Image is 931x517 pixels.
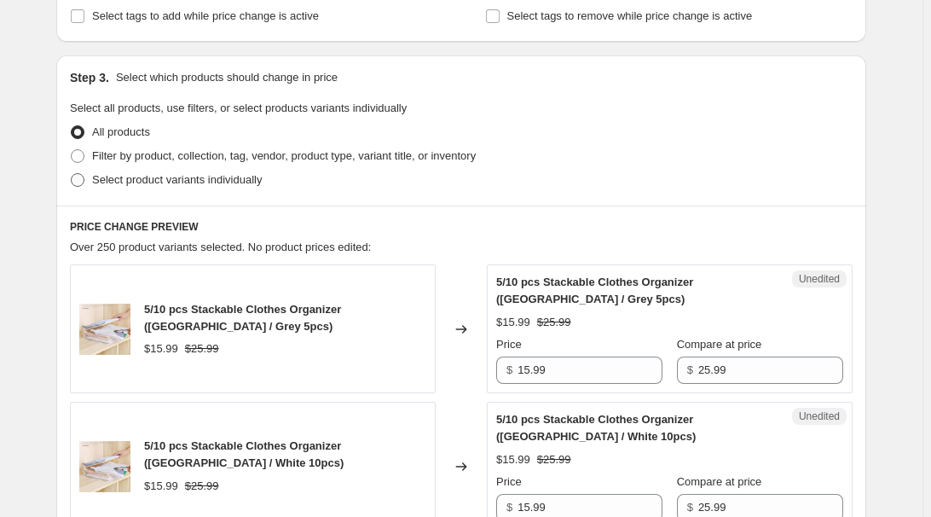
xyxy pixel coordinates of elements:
[144,303,341,333] span: 5/10 pcs Stackable Clothes Organizer ([GEOGRAPHIC_DATA] / Grey 5pcs)
[799,410,840,423] span: Unedited
[537,453,571,466] span: $25.99
[92,125,150,138] span: All products
[677,338,762,351] span: Compare at price
[144,439,344,469] span: 5/10 pcs Stackable Clothes Organizer ([GEOGRAPHIC_DATA] / White 10pcs)
[79,304,130,355] img: product-image-1484822521_80x.jpg
[79,441,130,492] img: product-image-1484822521_80x.jpg
[506,501,512,514] span: $
[496,316,530,328] span: $15.99
[496,475,522,488] span: Price
[70,69,109,86] h2: Step 3.
[144,342,178,355] span: $15.99
[144,479,178,492] span: $15.99
[496,338,522,351] span: Price
[677,475,762,488] span: Compare at price
[506,363,512,376] span: $
[496,413,696,443] span: 5/10 pcs Stackable Clothes Organizer ([GEOGRAPHIC_DATA] / White 10pcs)
[116,69,338,86] p: Select which products should change in price
[687,501,693,514] span: $
[537,316,571,328] span: $25.99
[185,342,219,355] span: $25.99
[92,149,476,162] span: Filter by product, collection, tag, vendor, product type, variant title, or inventory
[799,272,840,286] span: Unedited
[496,276,693,305] span: 5/10 pcs Stackable Clothes Organizer ([GEOGRAPHIC_DATA] / Grey 5pcs)
[70,220,853,234] h6: PRICE CHANGE PREVIEW
[70,241,371,253] span: Over 250 product variants selected. No product prices edited:
[70,102,407,114] span: Select all products, use filters, or select products variants individually
[496,453,530,466] span: $15.99
[185,479,219,492] span: $25.99
[92,173,262,186] span: Select product variants individually
[92,9,319,22] span: Select tags to add while price change is active
[507,9,753,22] span: Select tags to remove while price change is active
[687,363,693,376] span: $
